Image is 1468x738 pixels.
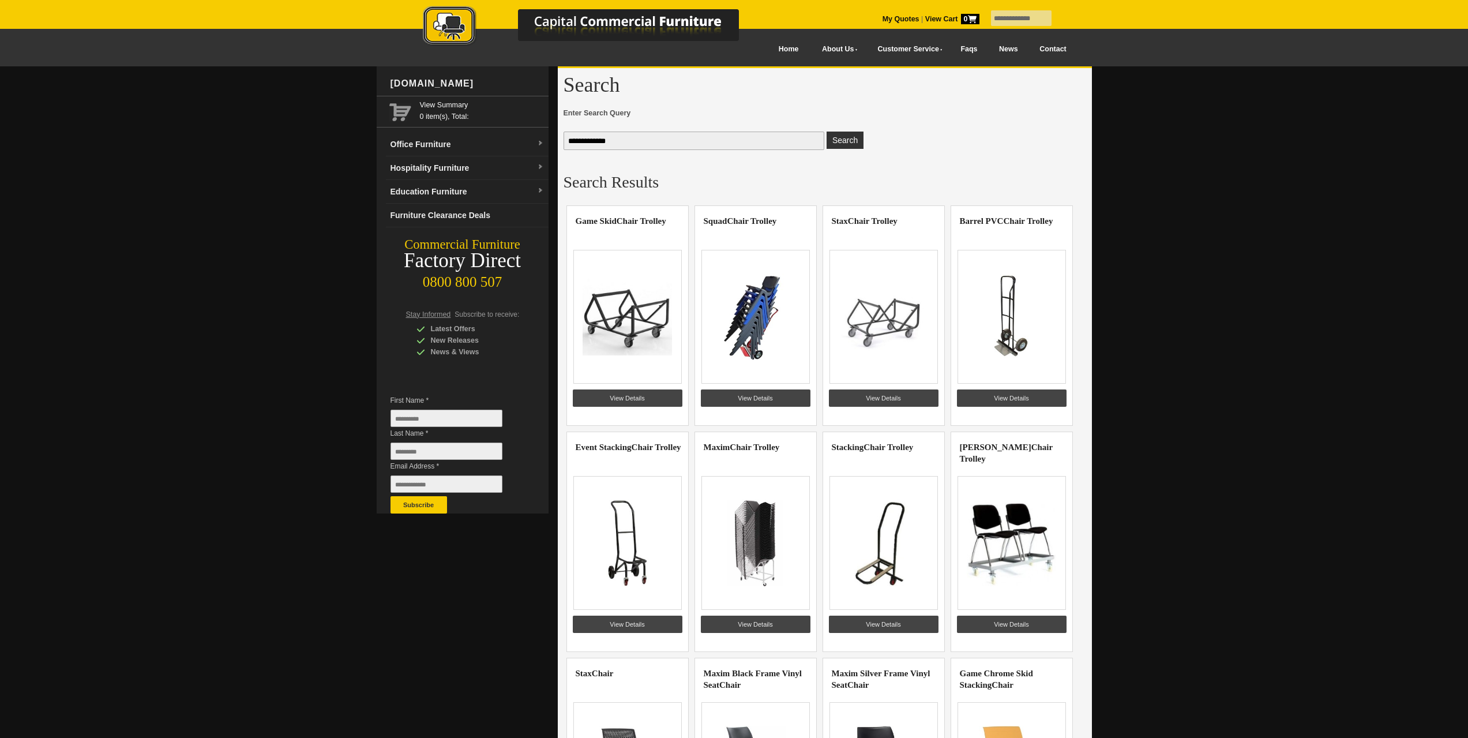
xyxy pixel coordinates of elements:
[992,680,1013,690] highlight: Chair
[829,389,938,407] a: View Details
[564,132,825,150] input: Enter Search Query
[537,140,544,147] img: dropdown
[406,310,451,319] span: Stay Informed
[391,395,520,406] span: First Name *
[883,15,919,23] a: My Quotes
[573,616,682,633] a: View Details
[377,253,549,269] div: Factory Direct
[923,15,979,23] a: View Cart0
[704,216,777,226] a: SquadChair Trolley
[592,669,614,678] highlight: Chair
[960,443,1053,463] a: [PERSON_NAME]Chair Trolley
[455,310,519,319] span: Subscribe to receive:
[420,99,544,111] a: View Summary
[957,389,1067,407] a: View Details
[809,36,865,62] a: About Us
[391,443,502,460] input: Last Name *
[391,475,502,493] input: Email Address *
[416,346,526,358] div: News & Views
[391,6,795,48] img: Capital Commercial Furniture Logo
[386,156,549,180] a: Hospitality Furnituredropdown
[832,669,930,690] a: Maxim Silver Frame Vinyl SeatChair
[537,188,544,194] img: dropdown
[420,99,544,121] span: 0 item(s), Total:
[391,460,520,472] span: Email Address *
[829,616,938,633] a: View Details
[719,680,741,690] highlight: Chair
[832,216,898,226] a: StaxChair Trolley
[950,36,989,62] a: Faqs
[391,410,502,427] input: First Name *
[391,496,447,514] button: Subscribe
[863,443,913,452] highlight: Chair Trolley
[377,268,549,290] div: 0800 800 507
[416,323,526,335] div: Latest Offers
[617,216,666,226] highlight: Chair Trolley
[386,204,549,227] a: Furniture Clearance Deals
[701,616,810,633] a: View Details
[377,237,549,253] div: Commercial Furniture
[386,133,549,156] a: Office Furnituredropdown
[847,680,869,690] highlight: Chair
[730,443,779,452] highlight: Chair Trolley
[827,132,863,149] button: Enter Search Query
[704,443,780,452] a: MaximChair Trolley
[848,216,898,226] highlight: Chair Trolley
[416,335,526,346] div: New Releases
[1003,216,1053,226] highlight: Chair Trolley
[925,15,979,23] strong: View Cart
[537,164,544,171] img: dropdown
[960,216,1053,226] a: Barrel PVCChair Trolley
[865,36,949,62] a: Customer Service
[391,428,520,439] span: Last Name *
[564,174,1086,191] h2: Search Results
[960,443,1053,463] highlight: Chair Trolley
[704,669,802,690] a: Maxim Black Frame Vinyl SeatChair
[573,389,682,407] a: View Details
[988,36,1028,62] a: News
[564,107,1086,119] span: Enter Search Query
[832,443,914,452] a: StackingChair Trolley
[386,66,549,101] div: [DOMAIN_NAME]
[961,14,979,24] span: 0
[576,443,681,452] a: Event StackingChair Trolley
[701,389,810,407] a: View Details
[391,6,795,51] a: Capital Commercial Furniture Logo
[957,616,1067,633] a: View Details
[1028,36,1077,62] a: Contact
[632,443,681,452] highlight: Chair Trolley
[564,74,1086,96] h1: Search
[960,669,1033,690] a: Game Chrome Skid StackingChair
[576,669,614,678] a: StaxChair
[727,216,776,226] highlight: Chair Trolley
[386,180,549,204] a: Education Furnituredropdown
[576,216,666,226] a: Game SkidChair Trolley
